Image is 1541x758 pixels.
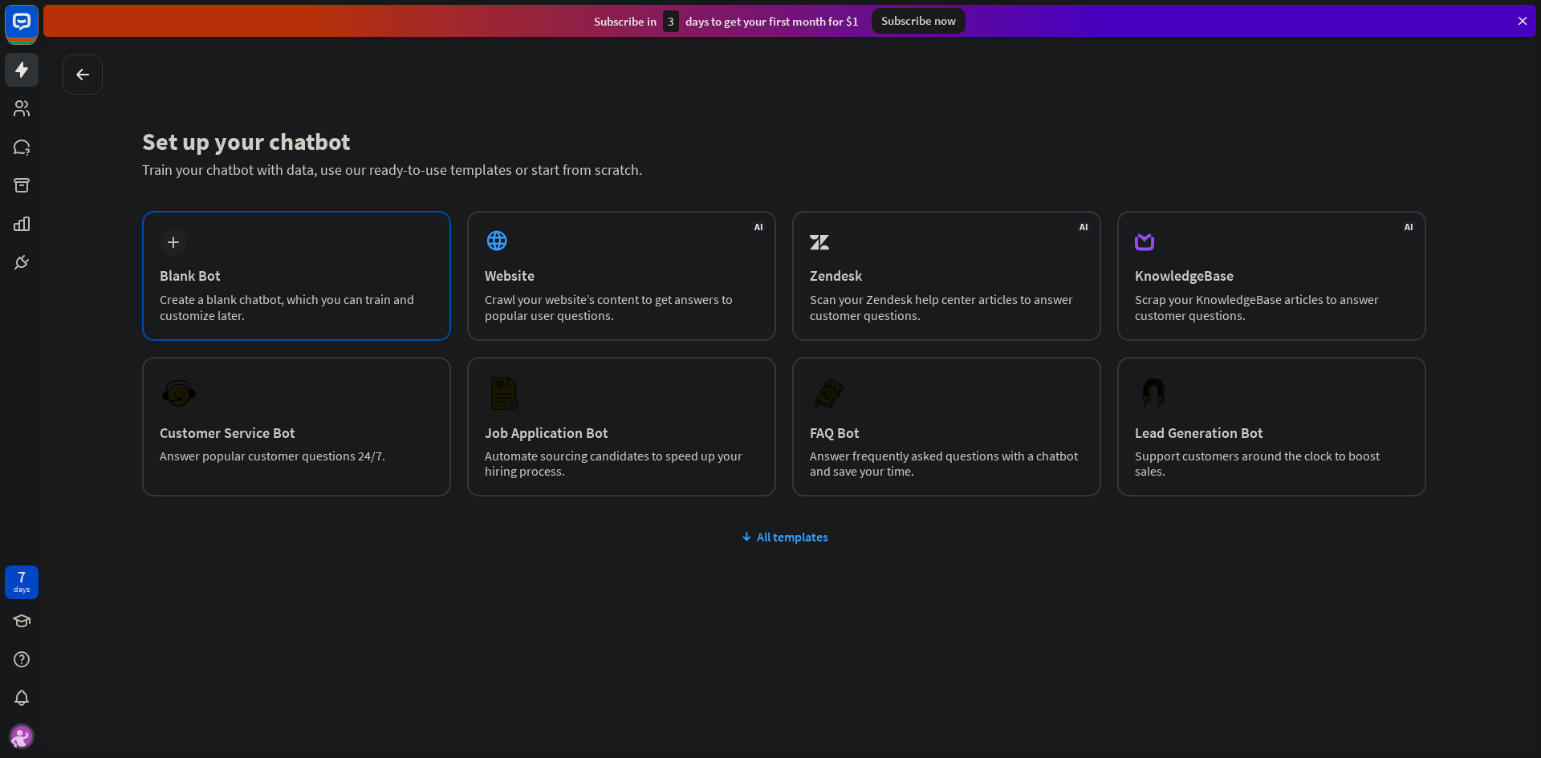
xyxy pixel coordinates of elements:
[1135,448,1409,479] div: Support customers around the clock to boost sales.
[167,237,179,248] i: plus
[485,424,758,442] div: Job Application Bot
[160,448,433,464] div: Answer popular customer questions 24/7.
[810,266,1084,285] div: Zendesk
[160,424,433,442] div: Customer Service Bot
[1135,291,1409,323] div: Scrap your KnowledgeBase articles to answer customer questions.
[142,160,1426,179] div: Train your chatbot with data, use our ready-to-use templates or start from scratch.
[142,126,1426,156] div: Set up your chatbot
[18,570,26,584] div: 7
[810,291,1084,323] div: Scan your Zendesk help center articles to answer customer questions.
[5,565,39,599] a: 7 days
[13,6,61,55] button: Open LiveChat chat widget
[1401,221,1417,233] span: AI
[1135,424,1409,442] div: Lead Generation Bot
[142,529,1426,545] div: All templates
[14,584,30,595] div: days
[810,448,1084,479] div: Answer frequently asked questions with a chatbot and save your time.
[485,291,758,323] div: Crawl your website’s content to get answers to popular user questions.
[160,266,433,285] div: Blank Bot
[810,424,1084,442] div: FAQ Bot
[1076,221,1092,233] span: AI
[1135,266,1409,285] div: KnowledgeBase
[485,266,758,285] div: Website
[751,221,766,233] span: AI
[160,291,433,323] div: Create a blank chatbot, which you can train and customize later.
[663,10,679,32] div: 3
[872,8,966,34] div: Subscribe now
[594,10,859,32] div: Subscribe in days to get your first month for $1
[485,448,758,479] div: Automate sourcing candidates to speed up your hiring process.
